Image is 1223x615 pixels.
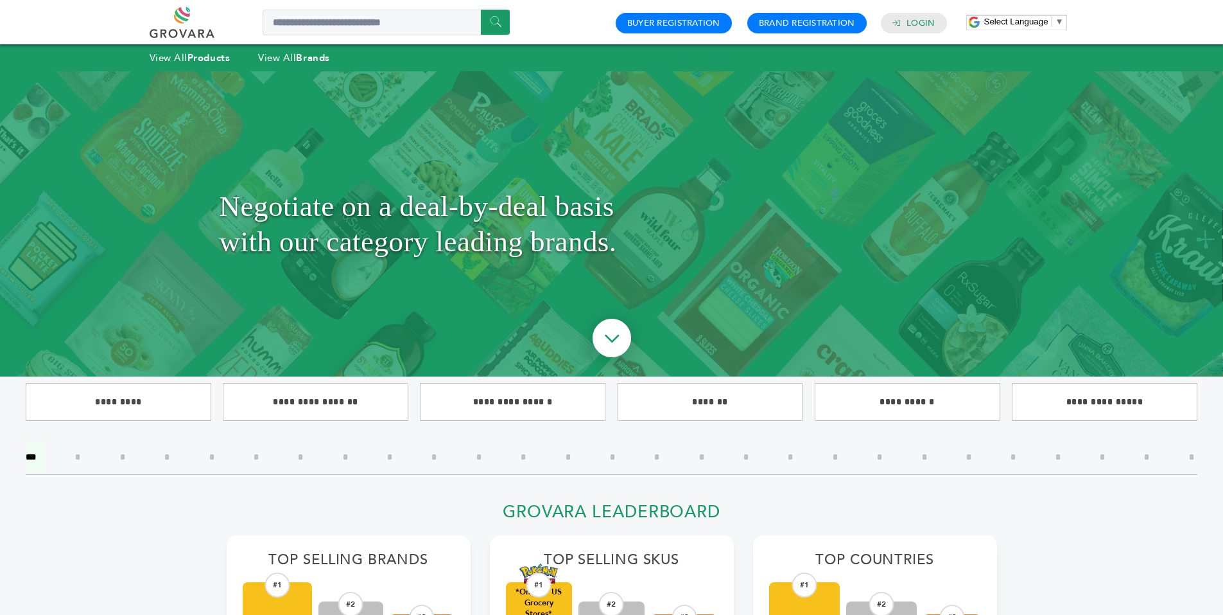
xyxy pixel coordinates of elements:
[759,17,855,29] a: Brand Registration
[220,103,1004,344] h1: Negotiate on a deal-by-deal basis with our category leading brands.
[769,551,981,576] h2: Top Countries
[265,573,290,598] div: #1
[187,51,230,64] strong: Products
[526,573,551,598] div: #1
[906,17,935,29] a: Login
[627,17,720,29] a: Buyer Registration
[263,10,510,35] input: Search a product or brand...
[792,573,817,598] div: #1
[296,51,329,64] strong: Brands
[506,551,718,576] h2: Top Selling SKUs
[519,564,558,584] img: *Only for US Grocery Stores* Pokemon TCG 10 Card Booster Pack – Newest Release (Case of 144 Packs...
[984,17,1048,26] span: Select Language
[258,51,330,64] a: View AllBrands
[227,502,997,530] h2: Grovara Leaderboard
[150,51,230,64] a: View AllProducts
[1055,17,1064,26] span: ▼
[578,306,646,374] img: ourBrandsHeroArrow.png
[984,17,1064,26] a: Select Language​
[243,551,455,576] h2: Top Selling Brands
